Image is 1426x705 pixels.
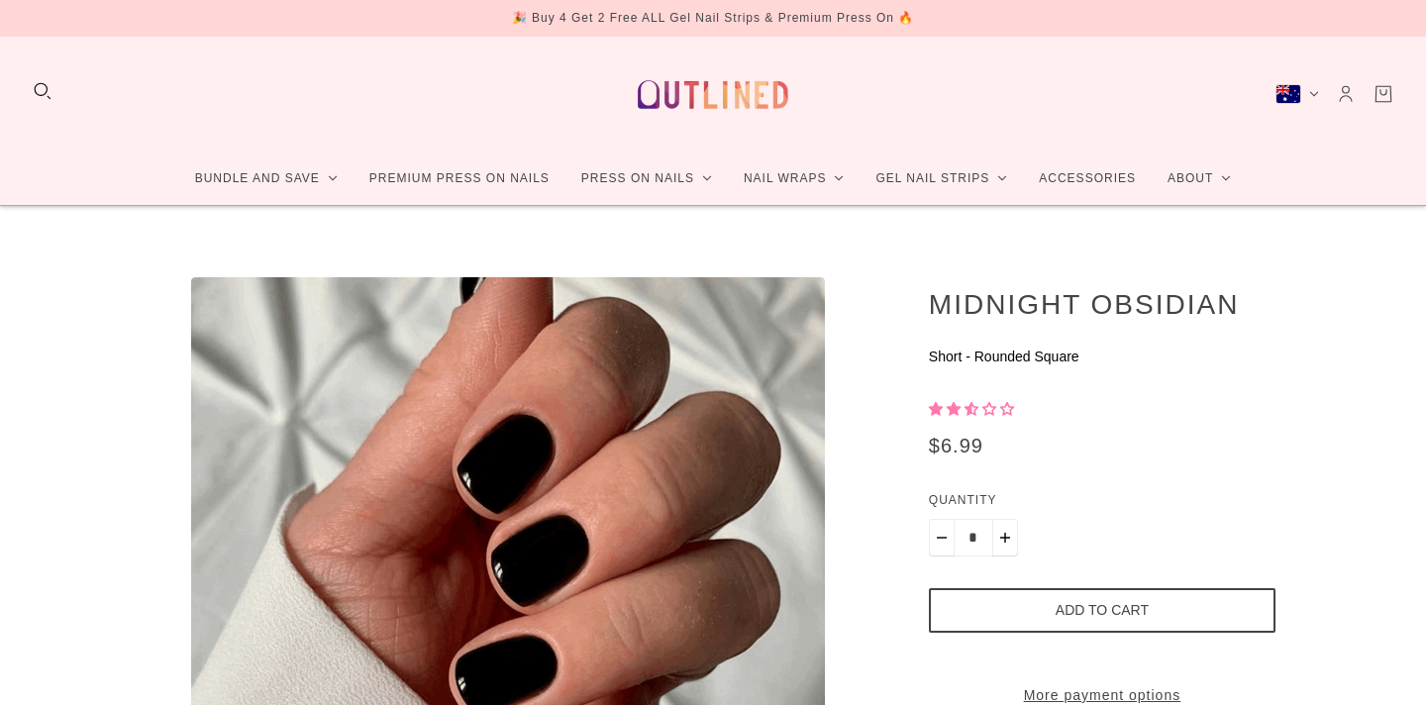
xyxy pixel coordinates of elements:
[565,152,728,205] a: Press On Nails
[179,152,354,205] a: Bundle and Save
[929,401,1014,417] span: 2.50 stars
[929,490,1275,519] label: Quantity
[929,519,955,556] button: Minus
[32,80,53,102] button: Search
[626,52,800,137] a: Outlined
[1152,152,1247,205] a: About
[1373,83,1394,105] a: Cart
[929,347,1275,367] p: Short - Rounded Square
[860,152,1023,205] a: Gel Nail Strips
[929,435,983,456] span: $6.99
[992,519,1018,556] button: Plus
[1335,83,1357,105] a: Account
[354,152,565,205] a: Premium Press On Nails
[1023,152,1152,205] a: Accessories
[1275,84,1319,104] button: Australia
[512,8,915,29] div: 🎉 Buy 4 Get 2 Free ALL Gel Nail Strips & Premium Press On 🔥
[929,287,1275,321] h1: Midnight Obsidian
[929,588,1275,633] button: Add to cart
[728,152,861,205] a: Nail Wraps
